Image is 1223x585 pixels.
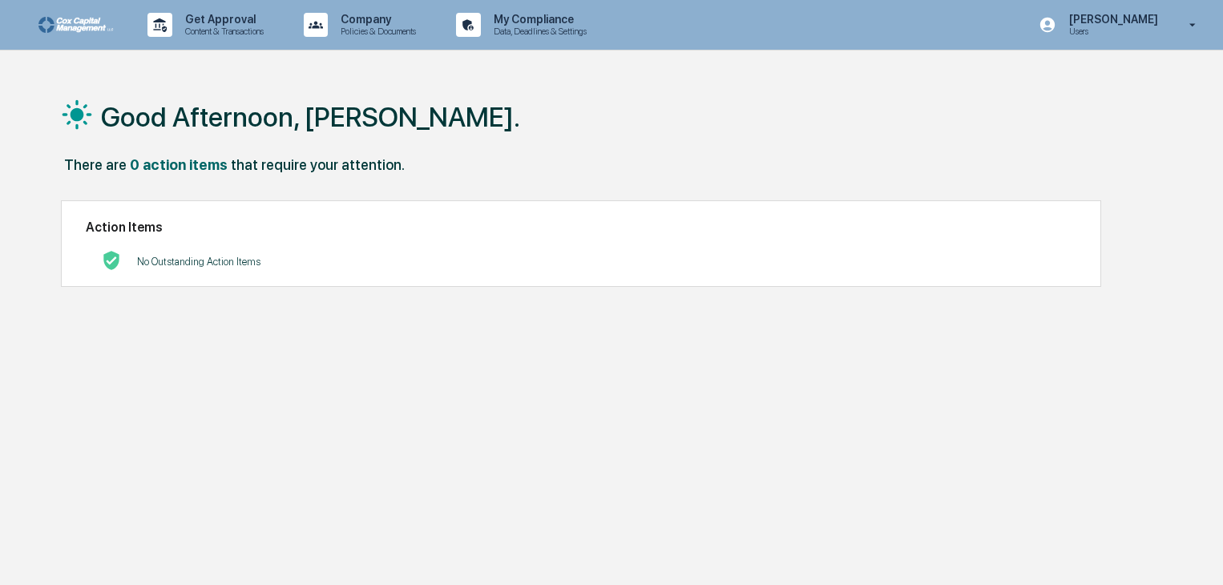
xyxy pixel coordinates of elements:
[328,26,424,37] p: Policies & Documents
[231,156,405,173] div: that require your attention.
[38,17,115,33] img: logo
[64,156,127,173] div: There are
[328,13,424,26] p: Company
[130,156,228,173] div: 0 action items
[481,13,595,26] p: My Compliance
[86,220,1076,235] h2: Action Items
[101,101,520,133] h1: Good Afternoon, [PERSON_NAME].
[172,26,272,37] p: Content & Transactions
[1056,13,1166,26] p: [PERSON_NAME]
[102,251,121,270] img: No Actions logo
[481,26,595,37] p: Data, Deadlines & Settings
[1056,26,1166,37] p: Users
[137,256,260,268] p: No Outstanding Action Items
[172,13,272,26] p: Get Approval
